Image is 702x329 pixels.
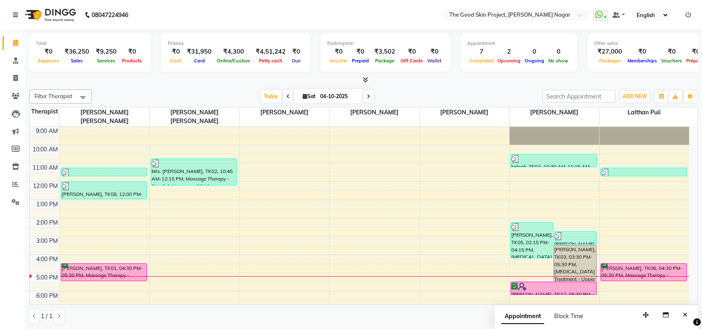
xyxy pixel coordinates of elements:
span: Lalthan Puii [600,107,690,118]
div: Redemption [327,40,443,47]
div: ₹4,51,242 [252,47,289,57]
span: Card [192,58,207,64]
div: ₹0 [659,47,684,57]
span: Filter Therapist [35,93,72,99]
div: 6:00 PM [35,292,60,300]
div: 0 [546,47,570,57]
span: Products [120,58,144,64]
span: [PERSON_NAME] [420,107,509,118]
div: [PERSON_NAME], TK10, 11:15 AM-11:45 AM, Massage Therapy - Add-On - Feet Reflexology - 30 Min [601,168,687,176]
div: Finance [168,40,304,47]
div: ₹0 [289,47,304,57]
span: Appointment [501,309,544,324]
button: Close [679,309,691,322]
div: ₹0 [120,47,144,57]
span: Completed [467,58,495,64]
div: [PERSON_NAME], TK01, 04:30 PM-05:30 PM, Massage Therapy - Swedish Massage - 60 Min [61,264,147,281]
div: [PERSON_NAME], TK09, 11:15 AM-11:45 AM, Massage Therapy - Add-On - Feet Reflexology - 30 Min [61,168,147,176]
span: Gift Cards [398,58,425,64]
span: Wallet [425,58,443,64]
div: ₹31,950 [184,47,215,57]
span: Due [290,58,303,64]
span: Ongoing [523,58,546,64]
span: Voucher [327,58,350,64]
span: Package [373,58,396,64]
div: ₹36,250 [61,47,92,57]
button: ADD NEW [620,91,649,102]
div: ₹0 [36,47,61,57]
span: Sales [69,58,85,64]
span: Expenses [36,58,61,64]
div: Total [36,40,144,47]
span: [PERSON_NAME] [PERSON_NAME] [60,107,149,126]
span: Online/Custom [215,58,252,64]
span: No show [546,58,570,64]
input: Search Appointment [543,90,615,103]
span: Block Time [554,312,583,320]
div: ₹0 [168,47,184,57]
span: [PERSON_NAME] [330,107,419,118]
div: 12:00 PM [31,182,60,190]
div: ₹0 [425,47,443,57]
div: ₹0 [350,47,371,57]
div: 0 [523,47,546,57]
span: Memberships [625,58,659,64]
div: Therapist [30,107,60,116]
span: Sat [301,93,318,99]
span: Cash [168,58,184,64]
div: [PERSON_NAME], TK12, 05:30 PM-06:15 PM, Medi Facial - Vitamin Glow Facial [511,282,597,294]
div: 3:00 PM [35,237,60,245]
img: logo [21,3,78,27]
div: Mrs. [PERSON_NAME], TK02, 10:45 AM-12:15 PM, Massage Therapy - Swedish Massage - 90 Min [151,159,237,185]
span: Upcoming [495,58,523,64]
div: 7 [467,47,495,57]
span: Prepaid [350,58,371,64]
div: [PERSON_NAME], TK03, 03:30 PM-05:30 PM, [MEDICAL_DATA] Treatment - Upper Lips - Per Session [554,245,596,281]
div: ₹27,000 [594,47,625,57]
div: Appointment [467,40,570,47]
div: 1:00 PM [35,200,60,209]
div: ₹0 [625,47,659,57]
div: 4:00 PM [35,255,60,264]
div: [PERSON_NAME], TK06, 04:30 PM-05:30 PM, Massage Therapy - Swedish Massage - 60 Min [601,264,687,281]
div: [PERSON_NAME], TK05, 02:15 PM-04:15 PM, [MEDICAL_DATA] Treatment - Under Arms - Per Session [511,223,553,258]
div: 9:00 AM [34,127,60,136]
b: 08047224946 [92,3,128,27]
div: ₹0 [327,47,350,57]
div: 11:00 AM [31,163,60,172]
div: 2 [495,47,523,57]
div: ₹3,502 [371,47,398,57]
div: [PERSON_NAME], TK08, 12:00 PM-01:00 PM, Massage Therapy - Swedish Massage - 60 Min [61,182,147,199]
span: [PERSON_NAME] [PERSON_NAME] [150,107,239,126]
span: [PERSON_NAME] [510,107,599,118]
div: ₹0 [398,47,425,57]
div: [PERSON_NAME], TK11, 02:45 PM-03:30 PM, Medi Facial - Vitamin Glow Facial [554,232,596,244]
div: ₹9,250 [92,47,120,57]
div: 5:00 PM [35,273,60,282]
div: kalpak, TK04, 10:30 AM-11:15 AM, Medi Facial - Oxy Facial - Red Carpet Gold Facial [511,154,597,167]
div: ₹4,300 [215,47,252,57]
div: 2:00 PM [35,218,60,227]
div: 10:00 AM [31,145,60,154]
span: Petty cash [257,58,284,64]
input: 2025-10-04 [318,90,359,103]
span: [PERSON_NAME] [240,107,329,118]
span: Today [261,90,281,103]
span: 1 / 1 [41,312,52,321]
span: ADD NEW [622,93,647,99]
span: Vouchers [659,58,684,64]
span: Packages [597,58,623,64]
span: Services [95,58,117,64]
